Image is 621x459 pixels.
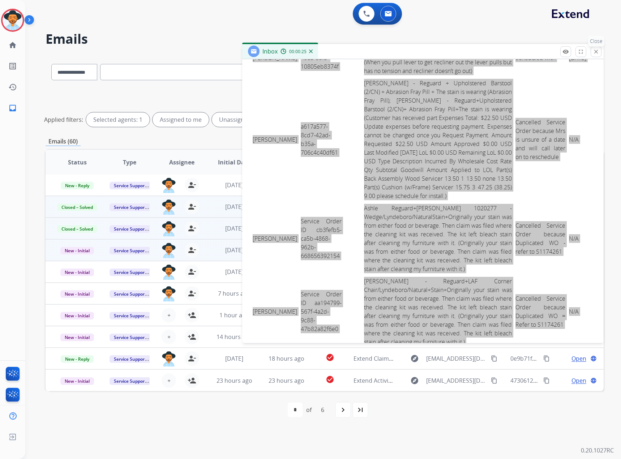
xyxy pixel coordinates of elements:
img: agent-avatar [162,265,176,280]
img: avatar [3,10,23,30]
span: New - Reply [61,182,94,189]
mat-icon: person_remove [188,224,196,233]
td: Cancelled Service Order because Duplicated WO - refer to S1174261 [514,202,567,275]
span: [EMAIL_ADDRESS][DOMAIN_NAME] [426,376,487,385]
mat-icon: language [590,377,597,384]
span: Service Support [110,182,151,189]
td: Cancelled Service Order because Mrs is unsure of a date and will call later on to reschedule [514,77,567,202]
span: 7 hours ago [218,289,250,297]
span: 0e9b71f0-d893-4cbd-878c-a7f6709844aa [510,355,620,363]
img: agent-avatar [162,243,176,258]
span: Service Support [110,312,151,319]
td: [PERSON_NAME] [251,202,299,275]
span: 23 hours ago [269,377,304,385]
mat-icon: person_add [188,311,196,319]
span: Inbox [262,47,278,55]
mat-icon: person_add [188,333,196,341]
td: a617a577-8cd7-42ad-b35a-706c4c40df61 [299,77,343,202]
span: Assignee [169,158,194,167]
mat-icon: person_add [188,376,196,385]
span: Closed – Solved [57,225,97,233]
td: Service Order ID cb3fefb5-ca5b-4868-962b-668656392154 [299,202,343,275]
a: [PERSON_NAME] - Reguard + Upholstered Barstool (2/CN) + Abrasion Fray Pill + The stain is wearing... [364,79,512,200]
h2: Emails [46,32,604,46]
mat-icon: close [593,48,599,55]
span: Extend Activity Notification [354,377,427,385]
span: New - Initial [60,247,94,254]
span: Open [571,354,586,363]
button: Close [591,46,601,57]
mat-icon: fullscreen [578,48,584,55]
p: Applied filters: [44,115,83,124]
span: [DATE] [225,268,243,276]
div: Assigned to me [153,112,209,127]
span: Initial Date [218,158,250,167]
a: Ashle Reguard+[PERSON_NAME] 1020277 - Wedge/Lyndeboro/NaturalStain+Originally your stain was from... [364,204,512,273]
span: Service Support [110,355,151,363]
mat-icon: person_remove [188,202,196,211]
mat-icon: person_remove [188,246,196,254]
mat-icon: explore [410,354,419,363]
span: 14 hours ago [217,333,252,341]
span: 23 hours ago [217,377,252,385]
div: of [306,406,312,414]
img: agent-avatar [162,286,176,301]
span: [DATE] [225,224,243,232]
span: Service Support [110,225,151,233]
span: 00:00:25 [289,49,307,55]
span: 1 hour ago [219,311,249,319]
span: Extend Claim - [PERSON_NAME] - Claim ID: ba32541c-ee17-4c9f-84f7-7db677c9da67 [354,355,577,363]
span: Closed – Solved [57,203,97,211]
div: Unassigned [212,112,258,127]
mat-icon: history [8,83,17,91]
mat-icon: content_copy [543,377,550,384]
td: [PERSON_NAME] [251,77,299,202]
mat-icon: check_circle [326,353,334,362]
img: agent-avatar [162,351,176,366]
mat-icon: person_remove [188,181,196,189]
span: 18 hours ago [269,355,304,363]
mat-icon: person_remove [188,289,196,298]
button: + [162,330,176,344]
mat-icon: person_remove [188,267,196,276]
mat-icon: home [8,41,17,50]
img: agent-avatar [162,221,176,236]
mat-icon: language [590,355,597,362]
span: Open [571,376,586,385]
a: [PERSON_NAME] - Reguard+LAF Corner Chair/Lyndeboro/Natural+Stain+Originally your stain was from e... [364,277,512,346]
span: Service Support [110,334,151,341]
span: New - Initial [60,290,94,298]
img: agent-avatar [162,178,176,193]
button: + [162,373,176,388]
span: Service Support [110,203,151,211]
span: Service Support [110,247,151,254]
td: Service Order ID aa194799-567f-4a2d-9c88-47b82a82f6e0 [299,275,343,348]
span: [EMAIL_ADDRESS][DOMAIN_NAME] [426,354,487,363]
td: N/A [567,275,609,348]
span: Service Support [110,269,151,276]
mat-icon: content_copy [491,377,497,384]
mat-icon: explore [410,376,419,385]
span: [DATE] [225,355,243,363]
span: Service Support [110,377,151,385]
span: New - Initial [60,312,94,319]
p: Emails (60) [46,137,81,146]
span: [DATE] [225,181,243,189]
div: Selected agents: 1 [86,112,150,127]
mat-icon: remove_red_eye [562,48,569,55]
span: [DATE] [225,246,243,254]
div: 6 [315,403,330,417]
td: N/A [567,202,609,275]
span: + [167,311,171,319]
span: Service Support [110,290,151,298]
span: New - Initial [60,269,94,276]
span: New - Initial [60,334,94,341]
span: Status [68,158,87,167]
mat-icon: content_copy [491,355,497,362]
p: Close [588,36,604,47]
span: New - Initial [60,377,94,385]
mat-icon: list_alt [8,62,17,70]
mat-icon: person_remove [188,354,196,363]
img: agent-avatar [162,200,176,215]
mat-icon: check_circle [326,375,334,384]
